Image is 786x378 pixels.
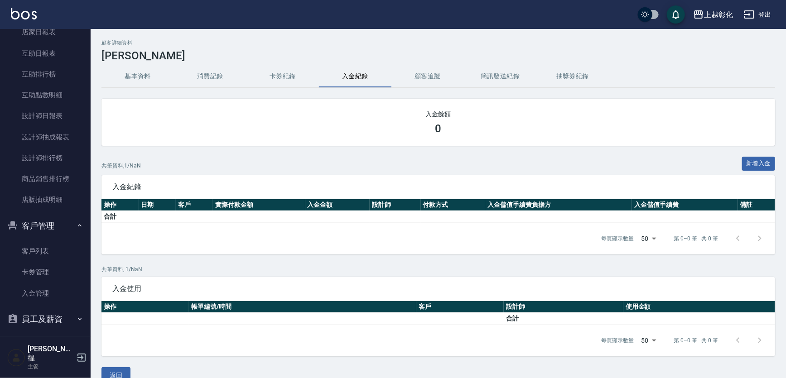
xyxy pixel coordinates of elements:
th: 實際付款金額 [213,199,305,211]
button: 簡訊發送紀錄 [464,66,536,87]
th: 備註 [738,199,775,211]
button: 消費記錄 [174,66,246,87]
a: 店家日報表 [4,22,87,43]
p: 第 0–0 筆 共 0 筆 [674,336,718,345]
h3: [PERSON_NAME] [101,49,775,62]
button: 上越彰化 [690,5,737,24]
p: 主管 [28,363,74,371]
th: 日期 [139,199,176,211]
button: 客戶管理 [4,214,87,238]
h2: 顧客詳細資料 [101,40,775,46]
img: Person [7,349,25,367]
a: 入金管理 [4,283,87,304]
a: 設計師排行榜 [4,148,87,168]
button: save [667,5,685,24]
div: 上越彰化 [704,9,733,20]
p: 共 筆資料, 1 / NaN [101,265,775,273]
button: 登出 [740,6,775,23]
button: 商品管理 [4,330,87,354]
a: 商品銷售排行榜 [4,168,87,189]
th: 付款方式 [421,199,486,211]
p: 第 0–0 筆 共 0 筆 [674,234,718,243]
button: 基本資料 [101,66,174,87]
button: 卡券紀錄 [246,66,319,87]
img: Logo [11,8,37,19]
a: 卡券管理 [4,262,87,282]
a: 互助點數明細 [4,85,87,105]
button: 新增入金 [742,157,776,171]
p: 每頁顯示數量 [602,336,634,345]
a: 設計師抽成報表 [4,127,87,148]
h3: 0 [435,122,442,135]
td: 合計 [101,211,139,222]
h5: [PERSON_NAME]徨 [28,345,74,363]
a: 設計師日報表 [4,105,87,126]
th: 入金儲值手續費負擔方 [485,199,632,211]
td: 合計 [504,312,623,324]
th: 設計師 [370,199,420,211]
a: 店販抽成明細 [4,189,87,210]
a: 互助排行榜 [4,64,87,85]
button: 顧客追蹤 [391,66,464,87]
div: 50 [638,328,660,353]
button: 入金紀錄 [319,66,391,87]
button: 抽獎券紀錄 [536,66,609,87]
th: 帳單編號/時間 [189,301,416,313]
th: 入金儲值手續費 [632,199,738,211]
th: 設計師 [504,301,623,313]
th: 使用金額 [623,301,775,313]
p: 每頁顯示數量 [602,234,634,243]
p: 共 筆資料, 1 / NaN [101,162,141,170]
button: 員工及薪資 [4,307,87,331]
span: 入金使用 [112,284,764,293]
th: 操作 [101,199,139,211]
th: 操作 [101,301,189,313]
div: 50 [638,226,660,251]
a: 客戶列表 [4,241,87,262]
th: 客戶 [176,199,213,211]
th: 入金金額 [305,199,370,211]
th: 客戶 [416,301,504,313]
span: 入金紀錄 [112,182,764,191]
h2: 入金餘額 [112,110,764,119]
a: 互助日報表 [4,43,87,64]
